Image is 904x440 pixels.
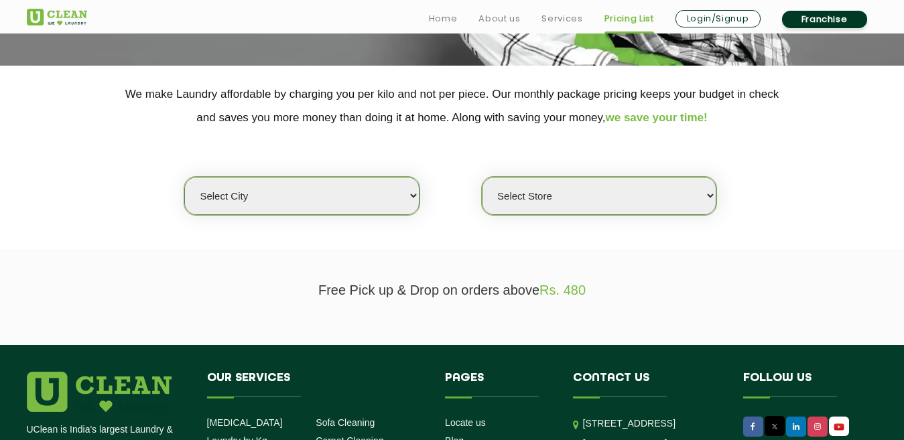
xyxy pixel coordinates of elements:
[27,372,172,412] img: logo.png
[316,417,375,428] a: Sofa Cleaning
[207,372,426,397] h4: Our Services
[604,11,654,27] a: Pricing List
[207,417,283,428] a: [MEDICAL_DATA]
[539,283,586,297] span: Rs. 480
[606,111,708,124] span: we save your time!
[429,11,458,27] a: Home
[583,416,723,431] p: [STREET_ADDRESS]
[743,372,861,397] h4: Follow us
[541,11,582,27] a: Services
[27,9,87,25] img: UClean Laundry and Dry Cleaning
[445,417,486,428] a: Locate us
[782,11,867,28] a: Franchise
[573,372,723,397] h4: Contact us
[830,420,848,434] img: UClean Laundry and Dry Cleaning
[675,10,761,27] a: Login/Signup
[478,11,520,27] a: About us
[27,82,878,129] p: We make Laundry affordable by charging you per kilo and not per piece. Our monthly package pricin...
[27,283,878,298] p: Free Pick up & Drop on orders above
[445,372,553,397] h4: Pages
